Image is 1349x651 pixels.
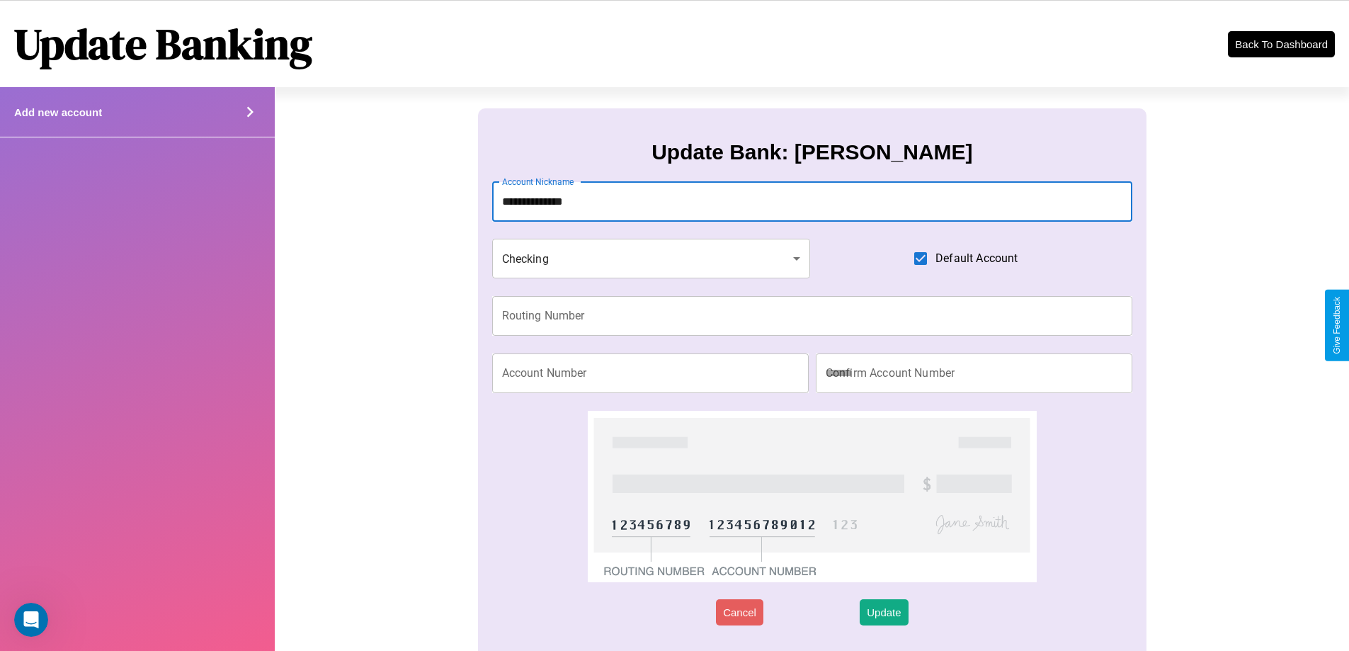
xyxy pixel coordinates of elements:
h1: Update Banking [14,15,312,73]
button: Back To Dashboard [1228,31,1335,57]
h3: Update Bank: [PERSON_NAME] [651,140,972,164]
div: Checking [492,239,811,278]
div: Give Feedback [1332,297,1342,354]
button: Update [860,599,908,625]
button: Cancel [716,599,763,625]
h4: Add new account [14,106,102,118]
iframe: Intercom live chat [14,603,48,637]
span: Default Account [935,250,1018,267]
img: check [588,411,1036,582]
label: Account Nickname [502,176,574,188]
